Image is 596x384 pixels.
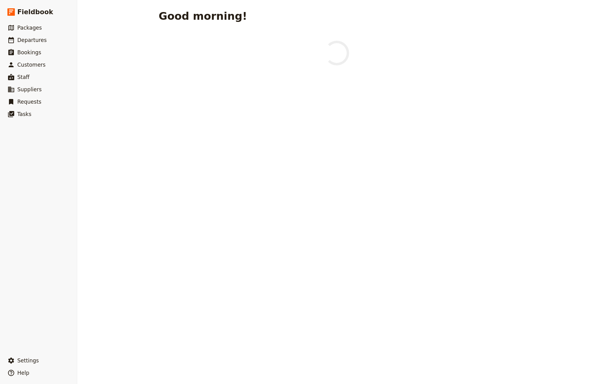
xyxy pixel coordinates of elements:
span: Help [17,370,29,376]
span: Settings [17,357,39,364]
span: Requests [17,99,41,105]
span: Suppliers [17,86,42,93]
span: Customers [17,62,45,68]
span: Packages [17,25,42,31]
h1: Good morning! [159,10,247,22]
span: Tasks [17,111,32,117]
span: Departures [17,37,47,43]
span: Bookings [17,49,41,56]
span: Staff [17,74,30,80]
span: Fieldbook [17,7,53,17]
